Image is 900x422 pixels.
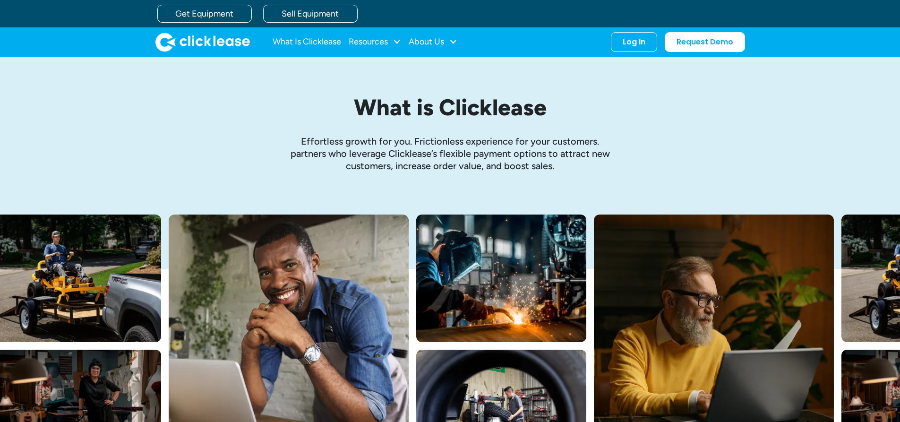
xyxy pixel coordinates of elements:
[285,135,616,172] p: Effortless growth ﻿for you. Frictionless experience for your customers. partners who leverage Cli...
[157,5,252,23] a: Get Equipment
[263,5,358,23] a: Sell Equipment
[155,33,250,52] img: Clicklease logo
[623,37,645,47] div: Log In
[155,33,250,52] a: home
[409,33,457,52] div: About Us
[228,95,672,120] h1: What is Clicklease
[665,32,745,52] a: Request Demo
[416,215,586,342] img: A welder in a large mask working on a large pipe
[349,33,401,52] div: Resources
[273,33,341,52] a: What Is Clicklease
